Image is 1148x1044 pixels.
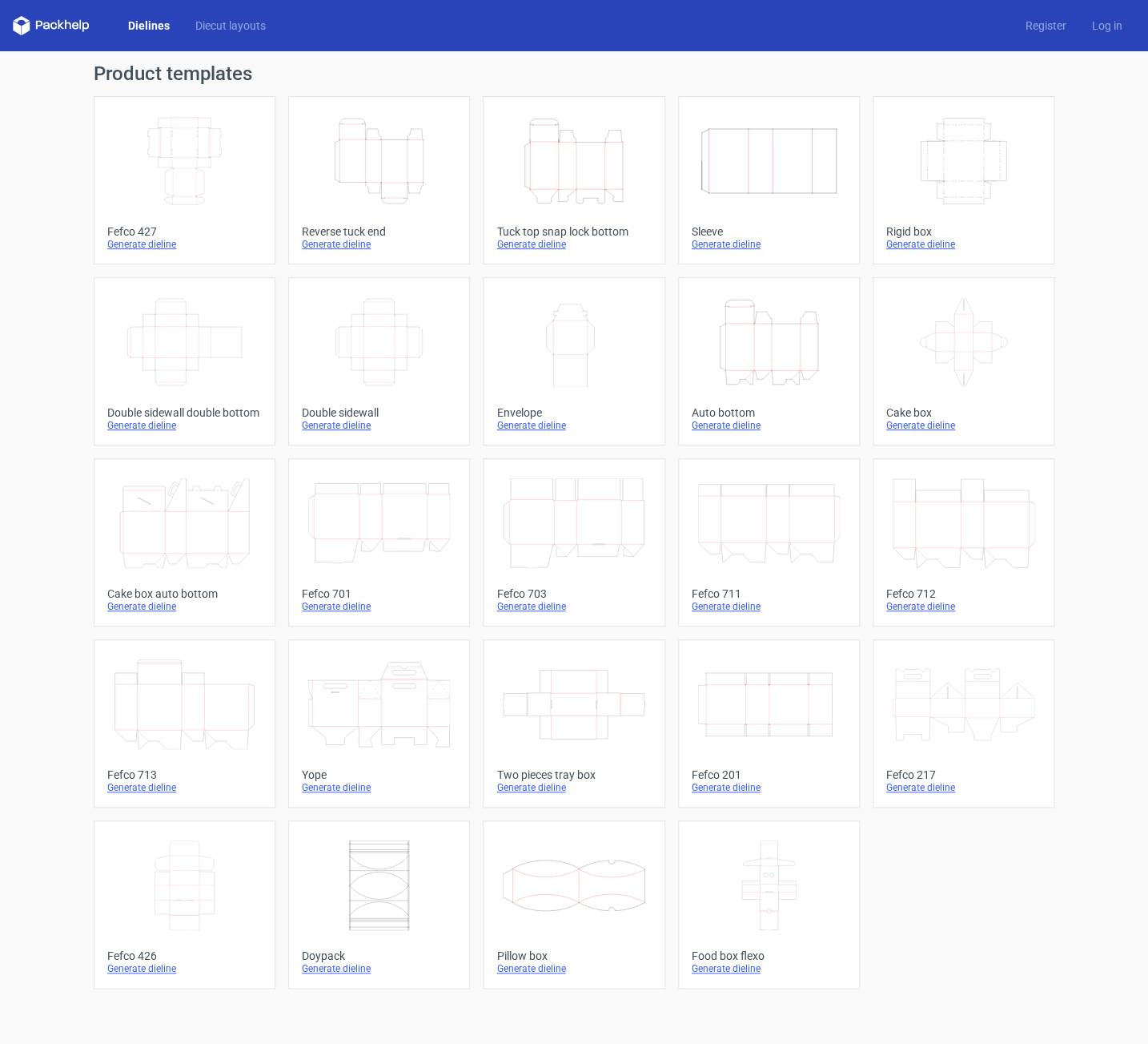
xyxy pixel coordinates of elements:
[886,419,1041,432] div: Generate dieline
[692,600,846,613] div: Generate dieline
[302,600,456,613] div: Generate dieline
[288,458,470,627] a: Fefco 701Generate dieline
[302,225,456,238] div: Reverse tuck end
[107,225,262,238] div: Fefco 427
[288,820,470,989] a: DoypackGenerate dieline
[873,277,1054,445] a: Cake boxGenerate dieline
[886,587,1041,600] div: Fefco 712
[678,277,860,445] a: Auto bottomGenerate dieline
[288,277,470,445] a: Double sidewallGenerate dieline
[678,458,860,627] a: Fefco 711Generate dieline
[886,600,1041,613] div: Generate dieline
[94,458,275,627] a: Cake box auto bottomGenerate dieline
[678,639,860,808] a: Fefco 201Generate dieline
[496,962,651,975] div: Generate dieline
[678,820,860,989] a: Food box flexoGenerate dieline
[873,639,1054,808] a: Fefco 217Generate dieline
[496,587,651,600] div: Fefco 703
[496,238,651,251] div: Generate dieline
[302,768,456,781] div: Yope
[107,600,262,613] div: Generate dieline
[483,277,664,445] a: EnvelopeGenerate dieline
[94,820,275,989] a: Fefco 426Generate dieline
[692,587,846,600] div: Fefco 711
[94,96,275,264] a: Fefco 427Generate dieline
[302,781,456,794] div: Generate dieline
[692,419,846,432] div: Generate dieline
[107,949,262,962] div: Fefco 426
[107,768,262,781] div: Fefco 713
[94,639,275,808] a: Fefco 713Generate dieline
[302,406,456,419] div: Double sidewall
[692,949,846,962] div: Food box flexo
[107,781,262,794] div: Generate dieline
[483,820,664,989] a: Pillow boxGenerate dieline
[107,419,262,432] div: Generate dieline
[483,458,664,627] a: Fefco 703Generate dieline
[94,64,1054,83] h1: Product templates
[107,587,262,600] div: Cake box auto bottom
[302,419,456,432] div: Generate dieline
[115,18,183,34] a: Dielines
[886,406,1041,419] div: Cake box
[107,406,262,419] div: Double sidewall double bottom
[886,768,1041,781] div: Fefco 217
[692,238,846,251] div: Generate dieline
[1079,18,1135,34] a: Log in
[94,277,275,445] a: Double sidewall double bottomGenerate dieline
[107,962,262,975] div: Generate dieline
[483,96,664,264] a: Tuck top snap lock bottomGenerate dieline
[692,962,846,975] div: Generate dieline
[692,406,846,419] div: Auto bottom
[107,238,262,251] div: Generate dieline
[886,781,1041,794] div: Generate dieline
[496,406,651,419] div: Envelope
[302,238,456,251] div: Generate dieline
[692,225,846,238] div: Sleeve
[496,225,651,238] div: Tuck top snap lock bottom
[288,639,470,808] a: YopeGenerate dieline
[496,768,651,781] div: Two pieces tray box
[873,96,1054,264] a: Rigid boxGenerate dieline
[496,419,651,432] div: Generate dieline
[496,949,651,962] div: Pillow box
[302,949,456,962] div: Doypack
[302,962,456,975] div: Generate dieline
[288,96,470,264] a: Reverse tuck endGenerate dieline
[302,587,456,600] div: Fefco 701
[886,238,1041,251] div: Generate dieline
[483,639,664,808] a: Two pieces tray boxGenerate dieline
[1013,18,1079,34] a: Register
[183,18,279,34] a: Diecut layouts
[496,781,651,794] div: Generate dieline
[678,96,860,264] a: SleeveGenerate dieline
[496,600,651,613] div: Generate dieline
[692,781,846,794] div: Generate dieline
[886,225,1041,238] div: Rigid box
[873,458,1054,627] a: Fefco 712Generate dieline
[692,768,846,781] div: Fefco 201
